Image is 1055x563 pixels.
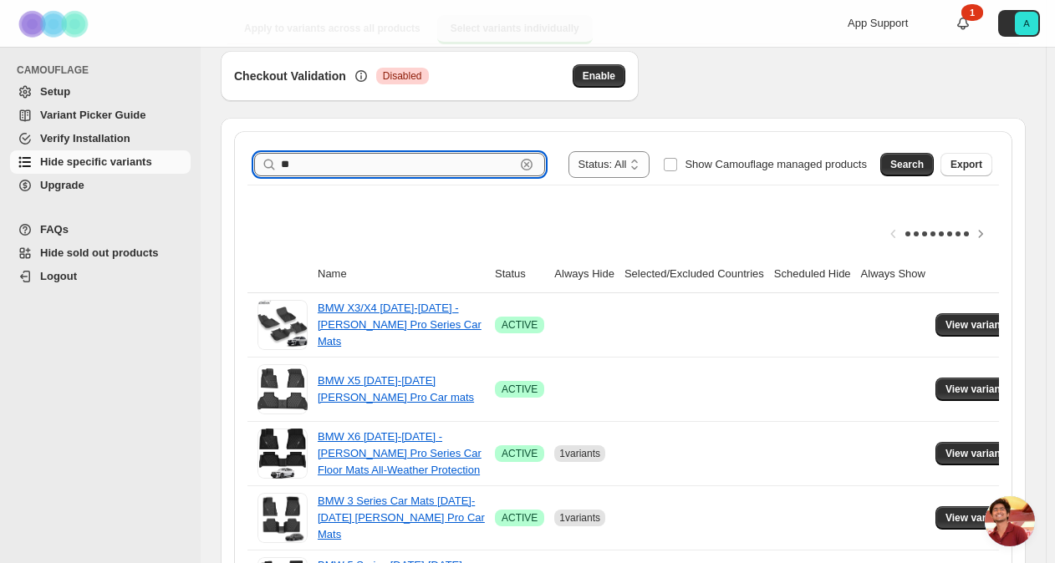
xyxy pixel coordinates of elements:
span: Disabled [383,69,422,83]
h3: Checkout Validation [234,68,346,84]
a: Variant Picker Guide [10,104,191,127]
button: Export [940,153,992,176]
img: BMW X3/X4 2018-2025 - Adrian Pro Series Car Mats [257,300,308,350]
button: View variants [935,378,1020,401]
text: A [1023,18,1030,28]
span: Search [890,158,924,171]
span: 1 variants [559,448,600,459]
span: Avatar with initials A [1015,12,1038,35]
span: View variants [945,447,1010,460]
button: Enable [573,64,625,88]
span: ACTIVE [502,447,538,460]
span: Setup [40,85,70,98]
span: View variants [945,383,1010,396]
a: FAQs [10,218,191,241]
a: Hide sold out products [10,241,191,265]
span: ACTIVE [502,383,538,396]
span: Logout [40,270,77,282]
span: View variants [945,318,1010,332]
span: Enable [583,69,615,83]
img: Camouflage [13,1,97,47]
span: Hide sold out products [40,246,159,259]
a: Verify Installation [10,127,191,150]
a: Logout [10,265,191,288]
button: Scroll table right one column [969,222,992,246]
img: BMW 3 Series Car Mats 2018-2026 Adrian Pro Car Mats [257,493,308,543]
button: Search [880,153,934,176]
span: CAMOUFLAGE [17,63,192,77]
button: View variants [935,442,1020,465]
span: App Support [848,17,908,29]
span: 1 variants [559,512,600,524]
th: Selected/Excluded Countries [619,256,769,293]
th: Always Show [856,256,930,293]
a: BMW X6 [DATE]-[DATE] - [PERSON_NAME] Pro Series Car Floor Mats All-Weather Protection [318,430,482,476]
th: Scheduled Hide [769,256,856,293]
th: Name [313,256,490,293]
span: Variant Picker Guide [40,109,145,121]
span: FAQs [40,223,69,236]
span: Hide specific variants [40,155,152,168]
button: Clear [518,156,535,173]
a: BMW X5 [DATE]-[DATE] [PERSON_NAME] Pro Car mats [318,374,474,403]
a: BMW X3/X4 [DATE]-[DATE] - [PERSON_NAME] Pro Series Car Mats [318,302,482,347]
div: Open chat [985,496,1035,546]
span: Upgrade [40,179,84,191]
th: Always Hide [549,256,619,293]
a: BMW 3 Series Car Mats [DATE]-[DATE] [PERSON_NAME] Pro Car Mats [318,495,485,540]
div: 1 [961,4,983,21]
img: BMW X6 2020-2026 - Adrian Pro Series Car Floor Mats All-Weather Protection [259,429,306,479]
button: View variants [935,506,1020,530]
span: Verify Installation [40,132,130,145]
a: Upgrade [10,174,191,197]
span: Export [951,158,982,171]
span: ACTIVE [502,318,538,332]
th: Status [490,256,549,293]
span: Show Camouflage managed products [685,158,867,170]
a: Setup [10,80,191,104]
span: View variants [945,511,1010,525]
a: Hide specific variants [10,150,191,174]
span: ACTIVE [502,511,538,525]
button: View variants [935,313,1020,337]
img: BMW X5 2019-2025 Adrian Pro Car mats [257,364,308,414]
button: Avatar with initials A [998,10,1040,37]
a: 1 [955,15,971,32]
